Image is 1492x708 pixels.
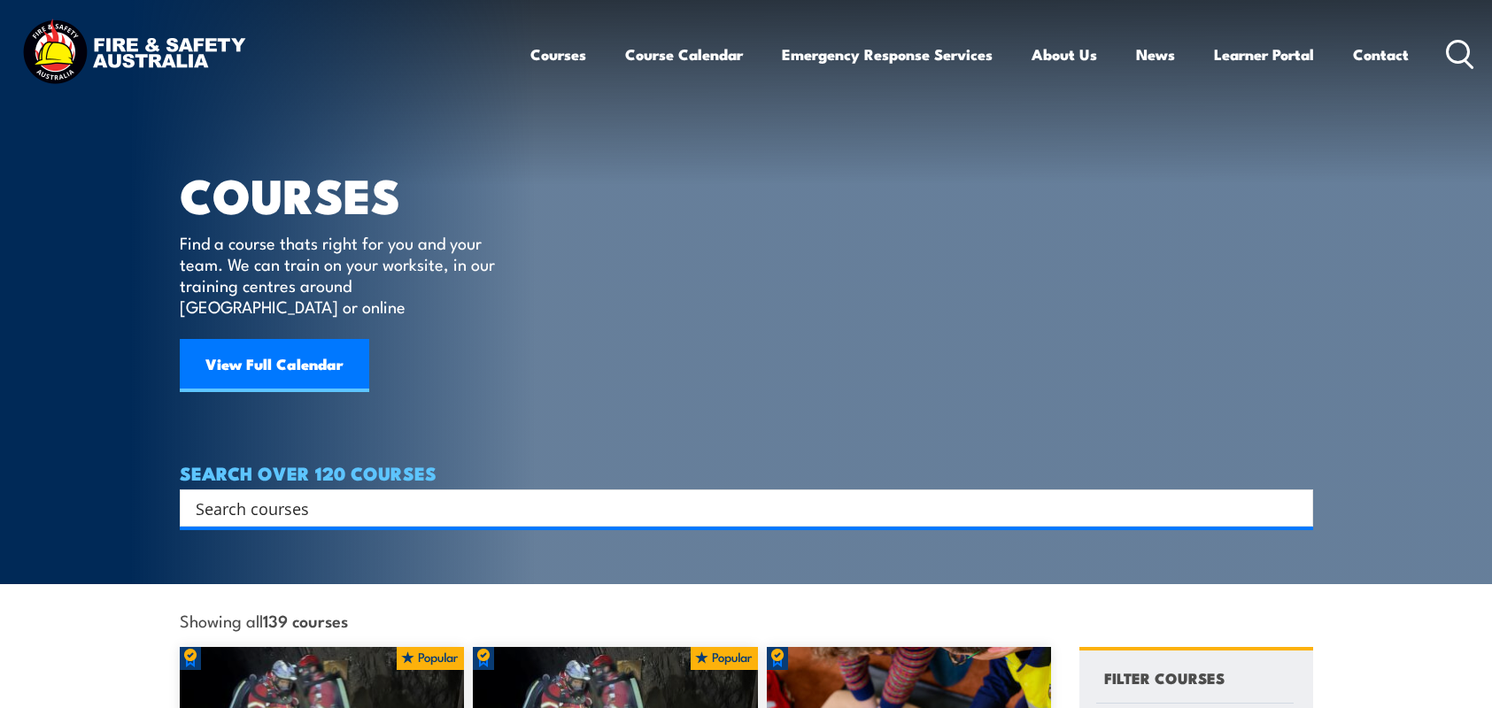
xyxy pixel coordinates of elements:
h4: FILTER COURSES [1104,666,1225,689]
a: Learner Portal [1214,31,1314,78]
a: About Us [1032,31,1097,78]
a: Emergency Response Services [782,31,993,78]
p: Find a course thats right for you and your team. We can train on your worksite, in our training c... [180,232,503,317]
a: View Full Calendar [180,339,369,392]
a: News [1136,31,1175,78]
a: Courses [530,31,586,78]
form: Search form [199,496,1278,520]
span: Showing all [180,611,348,629]
input: Search input [196,495,1274,521]
h4: SEARCH OVER 120 COURSES [180,463,1313,482]
a: Contact [1353,31,1409,78]
a: Course Calendar [625,31,743,78]
h1: COURSES [180,173,521,215]
button: Search magnifier button [1282,496,1307,520]
strong: 139 courses [263,608,348,632]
